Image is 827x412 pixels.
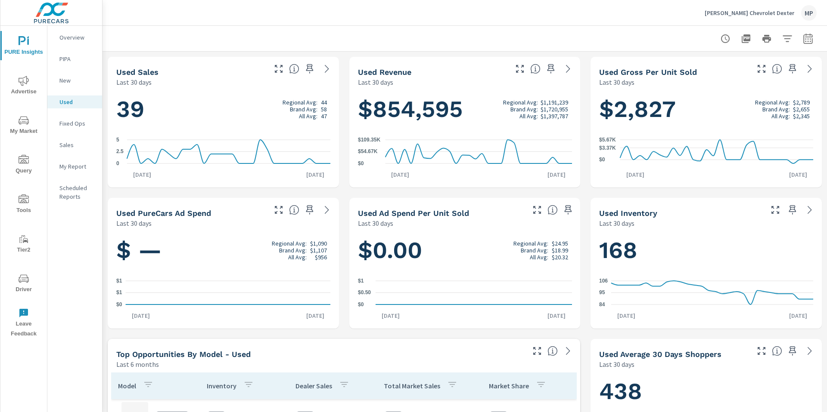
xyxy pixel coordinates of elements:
a: See more details in report [320,203,334,217]
p: [PERSON_NAME] Chevrolet Dexter [705,9,794,17]
a: See more details in report [561,344,575,358]
h1: 39 [116,95,330,124]
p: Brand Avg: [521,247,548,254]
text: $0 [599,157,605,163]
div: MP [801,5,817,21]
button: Make Fullscreen [768,203,782,217]
p: Scheduled Reports [59,184,95,201]
text: $0 [358,301,364,307]
p: All Avg: [519,113,538,120]
p: $2,655 [793,106,810,113]
div: Scheduled Reports [47,181,102,203]
p: Brand Avg: [510,106,538,113]
text: 95 [599,290,605,296]
p: Total Market Sales [384,381,440,390]
text: 2.5 [116,149,124,155]
a: See more details in report [320,62,334,76]
p: $1,720,955 [541,106,568,113]
h5: Used Average 30 Days Shoppers [599,350,721,359]
h5: Used PureCars Ad Spend [116,209,211,218]
span: Tier2 [3,234,44,255]
p: PIPA [59,55,95,63]
p: Last 6 months [116,359,159,369]
p: 44 [321,99,327,106]
p: $24.95 [552,240,568,247]
span: Save this to your personalized report [544,62,558,76]
button: Apply Filters [779,30,796,47]
div: Used [47,95,102,108]
h5: Used Inventory [599,209,657,218]
p: Brand Avg: [290,106,317,113]
p: All Avg: [530,254,548,261]
p: Last 30 days [116,77,152,87]
button: Make Fullscreen [530,344,544,358]
p: [DATE] [127,170,157,179]
p: Brand Avg: [762,106,790,113]
span: Save this to your personalized report [303,62,317,76]
span: Average gross profit generated by the dealership for each vehicle sold over the selected date ran... [772,64,782,74]
p: [DATE] [620,170,650,179]
button: Make Fullscreen [755,344,768,358]
p: [DATE] [541,311,572,320]
p: [DATE] [783,311,813,320]
span: Save this to your personalized report [303,203,317,217]
text: 84 [599,301,605,307]
text: $3.37K [599,145,616,151]
text: $1 [116,290,122,296]
span: Total sales revenue over the selected date range. [Source: This data is sourced from the dealer’s... [530,64,541,74]
text: 0 [116,160,119,166]
span: Save this to your personalized report [561,203,575,217]
span: Total cost of media for all PureCars channels for the selected dealership group over the selected... [289,205,299,215]
div: Sales [47,138,102,151]
p: Model [118,381,136,390]
p: $2,789 [793,99,810,106]
h1: $2,827 [599,95,813,124]
div: Overview [47,31,102,44]
p: Inventory [207,381,236,390]
h1: $ — [116,236,330,265]
text: $0 [358,160,364,166]
p: Used [59,98,95,106]
span: Average cost of advertising per each vehicle sold at the dealer over the selected date range. The... [547,205,558,215]
span: Find the biggest opportunities within your model lineup by seeing how each model is selling in yo... [547,346,558,356]
p: All Avg: [288,254,307,261]
p: 47 [321,113,327,120]
span: Save this to your personalized report [786,203,799,217]
h5: Used Revenue [358,68,411,77]
p: Last 30 days [358,218,393,228]
button: "Export Report to PDF" [737,30,755,47]
p: Sales [59,141,95,149]
text: $1 [358,278,364,284]
text: 106 [599,278,608,284]
p: $1,397,787 [541,113,568,120]
span: Save this to your personalized report [786,62,799,76]
p: 58 [321,106,327,113]
p: Regional Avg: [272,240,307,247]
p: Regional Avg: [283,99,317,106]
p: [DATE] [611,311,641,320]
span: Number of vehicles sold by the dealership over the selected date range. [Source: This data is sou... [289,64,299,74]
p: All Avg: [299,113,317,120]
div: New [47,74,102,87]
button: Make Fullscreen [513,62,527,76]
h1: $0.00 [358,236,572,265]
span: Query [3,155,44,176]
div: PIPA [47,52,102,65]
p: [DATE] [300,170,330,179]
h5: Used Sales [116,68,159,77]
p: $956 [315,254,327,261]
p: $2,345 [793,113,810,120]
button: Make Fullscreen [272,62,286,76]
span: Tools [3,194,44,215]
span: Driver [3,274,44,295]
p: Last 30 days [599,218,634,228]
span: Save this to your personalized report [786,344,799,358]
span: A rolling 30 day total of daily Shoppers on the dealership website, averaged over the selected da... [772,346,782,356]
p: All Avg: [771,113,790,120]
p: [DATE] [783,170,813,179]
p: Last 30 days [358,77,393,87]
h5: Top Opportunities by Model - Used [116,350,251,359]
h1: 438 [599,377,813,406]
text: $0.50 [358,290,371,296]
span: My Market [3,115,44,136]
